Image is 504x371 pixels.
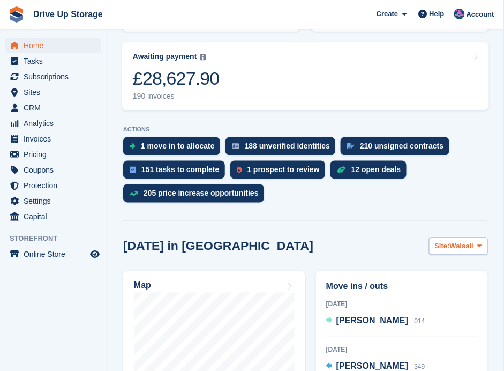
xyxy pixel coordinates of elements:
[5,131,101,146] a: menu
[123,161,230,184] a: 151 tasks to complete
[123,137,225,161] a: 1 move in to allocate
[24,85,88,100] span: Sites
[200,54,206,61] img: icon-info-grey-7440780725fd019a000dd9b08b2336e03edf1995a4989e88bcd33f0948082b44.svg
[360,142,443,151] div: 210 unsigned contracts
[133,52,197,61] div: Awaiting payment
[29,5,107,23] a: Drive Up Storage
[10,233,107,244] span: Storefront
[133,68,220,90] div: £28,627.90
[5,54,101,69] a: menu
[336,362,408,371] span: [PERSON_NAME]
[225,137,341,161] a: 188 unverified identities
[130,191,138,196] img: price_increase_opportunities-93ffe204e8149a01c8c9dc8f82e8f89637d9d84a8eef4429ea346261dce0b2c0.svg
[5,85,101,100] a: menu
[230,161,330,184] a: 1 prospect to review
[24,100,88,115] span: CRM
[245,142,330,151] div: 188 unverified identities
[232,143,239,150] img: verify_identity-adf6edd0f0f0b5bbfe63781bf79b02c33cf7c696d77639b501bdc392416b5a36.svg
[326,345,478,355] div: [DATE]
[377,9,398,19] span: Create
[130,167,136,173] img: task-75834270c22a3079a89374b754ae025e5fb1db73e45f91037f5363f120a921f8.svg
[247,166,320,174] div: 1 prospect to review
[9,6,25,23] img: stora-icon-8386f47178a22dfd0bd8f6a31ec36ba5ce8667c1dd55bd0f319d3a0aa187defe.svg
[429,238,488,255] button: Site: Walsall
[326,300,478,309] div: [DATE]
[24,247,88,262] span: Online Store
[24,131,88,146] span: Invoices
[467,9,494,20] span: Account
[141,142,215,151] div: 1 move in to allocate
[326,280,478,293] h2: Move ins / outs
[351,166,401,174] div: 12 open deals
[24,209,88,224] span: Capital
[24,178,88,193] span: Protection
[24,147,88,162] span: Pricing
[134,281,151,291] h2: Map
[141,166,220,174] div: 151 tasks to complete
[415,318,425,325] span: 014
[5,147,101,162] a: menu
[123,126,488,133] p: ACTIONS
[435,241,450,252] span: Site:
[24,38,88,53] span: Home
[24,54,88,69] span: Tasks
[24,69,88,84] span: Subscriptions
[454,9,465,19] img: Andy
[24,116,88,131] span: Analytics
[24,162,88,177] span: Coupons
[5,162,101,177] a: menu
[450,241,473,252] span: Walsall
[88,248,101,261] a: Preview store
[415,363,425,371] span: 349
[122,42,489,110] a: Awaiting payment £28,627.90 190 invoices
[330,161,412,184] a: 12 open deals
[337,166,346,174] img: deal-1b604bf984904fb50ccaf53a9ad4b4a5d6e5aea283cecdc64d6e3604feb123c2.svg
[336,316,408,325] span: [PERSON_NAME]
[123,184,269,208] a: 205 price increase opportunities
[123,239,313,254] h2: [DATE] in [GEOGRAPHIC_DATA]
[5,100,101,115] a: menu
[133,92,220,101] div: 190 invoices
[5,116,101,131] a: menu
[144,189,259,198] div: 205 price increase opportunities
[130,143,136,150] img: move_ins_to_allocate_icon-fdf77a2bb77ea45bf5b3d319d69a93e2d87916cf1d5bf7949dd705db3b84f3ca.svg
[5,178,101,193] a: menu
[341,137,454,161] a: 210 unsigned contracts
[326,315,425,329] a: [PERSON_NAME] 014
[5,209,101,224] a: menu
[5,194,101,209] a: menu
[237,167,242,173] img: prospect-51fa495bee0391a8d652442698ab0144808aea92771e9ea1ae160a38d050c398.svg
[430,9,445,19] span: Help
[5,247,101,262] a: menu
[347,143,355,150] img: contract_signature_icon-13c848040528278c33f63329250d36e43548de30e8caae1d1a13099fd9432cc5.svg
[5,38,101,53] a: menu
[5,69,101,84] a: menu
[24,194,88,209] span: Settings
